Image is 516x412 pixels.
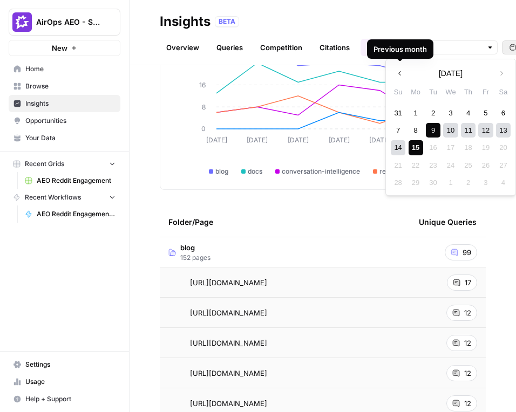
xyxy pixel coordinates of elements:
div: Su [391,85,405,99]
span: AEO Reddit Engagement - Fork [37,209,116,219]
tspan: [DATE] [206,136,227,144]
div: Not available Wednesday, October 1st, 2025 [443,175,458,190]
span: 12 [464,307,471,318]
div: Choose Monday, September 15th, 2025 [409,140,423,155]
a: Your Data [9,129,120,147]
button: Recent Workflows [9,189,120,205]
span: Home [25,64,116,74]
span: blog [215,167,228,176]
div: Choose Wednesday, September 10th, 2025 [443,123,458,138]
div: Not available Friday, September 26th, 2025 [478,158,493,173]
a: Settings [9,356,120,373]
a: Pages [361,39,394,56]
span: Settings [25,360,116,369]
div: Choose Sunday, September 7th, 2025 [391,123,405,138]
div: month 2025-09 [389,104,512,191]
div: Not available Wednesday, September 17th, 2025 [443,140,458,155]
tspan: [DATE] [247,136,268,144]
span: 12 [464,338,471,348]
div: BETA [215,16,239,27]
span: [URL][DOMAIN_NAME] [190,307,267,318]
span: Opportunities [25,116,116,126]
div: Not available Tuesday, September 23rd, 2025 [426,158,440,173]
div: Choose Saturday, September 6th, 2025 [496,106,511,120]
span: resources [379,167,410,176]
span: Insights [25,99,116,108]
tspan: [DATE] [329,136,350,144]
span: conversation-intelligence [282,167,360,176]
div: Tu [426,85,440,99]
div: Not available Tuesday, September 30th, 2025 [426,175,440,190]
a: AEO Reddit Engagement [20,172,120,189]
div: Choose Friday, September 12th, 2025 [478,123,493,138]
div: Not available Sunday, September 28th, 2025 [391,175,405,190]
tspan: 8 [202,103,206,111]
div: Choose Sunday, September 14th, 2025 [391,140,405,155]
tspan: 24 [198,59,206,67]
div: Not available Monday, September 29th, 2025 [409,175,423,190]
div: Not available Thursday, September 18th, 2025 [461,140,476,155]
span: 12 [464,368,471,379]
tspan: [DATE] [369,136,390,144]
a: Insights [9,95,120,112]
div: Choose Tuesday, September 2nd, 2025 [426,106,440,120]
span: 99 [463,247,471,258]
a: Browse [9,78,120,95]
div: Choose Thursday, September 11th, 2025 [461,123,476,138]
div: Mo [409,85,423,99]
a: Overview [160,39,206,56]
div: Not available Wednesday, September 24th, 2025 [443,158,458,173]
div: Previous month [374,44,427,54]
span: 12 [464,398,471,409]
div: Not available Saturday, September 27th, 2025 [496,158,511,173]
div: Choose Monday, September 1st, 2025 [409,106,423,120]
span: [URL][DOMAIN_NAME] [190,368,267,379]
div: Choose Friday, September 5th, 2025 [478,106,493,120]
button: Workspace: AirOps AEO - Single Brand (Gong) [9,9,120,36]
div: Not available Friday, October 3rd, 2025 [478,175,493,190]
button: Help + Support [9,390,120,408]
div: Choose Wednesday, September 3rd, 2025 [443,106,458,120]
div: Choose Tuesday, September 9th, 2025 [426,123,440,138]
span: [URL][DOMAIN_NAME] [190,338,267,348]
div: Insights [160,13,211,30]
div: We [443,85,458,99]
span: [URL][DOMAIN_NAME] [190,277,267,288]
span: Your Data [25,133,116,143]
div: Folder/Page [168,207,402,237]
a: Citations [313,39,356,56]
tspan: 16 [199,81,206,89]
div: Fr [478,85,493,99]
div: Choose Thursday, September 4th, 2025 [461,106,476,120]
a: Home [9,60,120,78]
div: Th [461,85,476,99]
a: Queries [210,39,249,56]
span: [URL][DOMAIN_NAME] [190,398,267,409]
div: Choose Monday, September 8th, 2025 [409,123,423,138]
span: Help + Support [25,394,116,404]
input: All Topics [402,42,482,53]
button: New [9,40,120,56]
span: 152 pages [180,253,211,263]
div: Not available Monday, September 22nd, 2025 [409,158,423,173]
span: Browse [25,81,116,91]
span: docs [248,167,262,176]
button: Recent Grids [9,156,120,172]
a: Competition [254,39,309,56]
a: Opportunities [9,112,120,129]
div: Choose Sunday, August 31st, 2025 [391,106,405,120]
div: Not available Thursday, October 2nd, 2025 [461,175,476,190]
span: AirOps AEO - Single Brand (Gong) [36,17,101,28]
div: Not available Friday, September 19th, 2025 [478,140,493,155]
span: [DATE] [439,68,463,79]
div: Not available Sunday, September 21st, 2025 [391,158,405,173]
img: AirOps AEO - Single Brand (Gong) Logo [12,12,32,32]
span: Usage [25,377,116,387]
a: Usage [9,373,120,390]
tspan: [DATE] [288,136,309,144]
a: AEO Reddit Engagement - Fork [20,205,120,223]
div: Not available Thursday, September 25th, 2025 [461,158,476,173]
div: Choose Saturday, September 13th, 2025 [496,123,511,138]
span: 17 [465,277,471,288]
tspan: 0 [201,125,206,133]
